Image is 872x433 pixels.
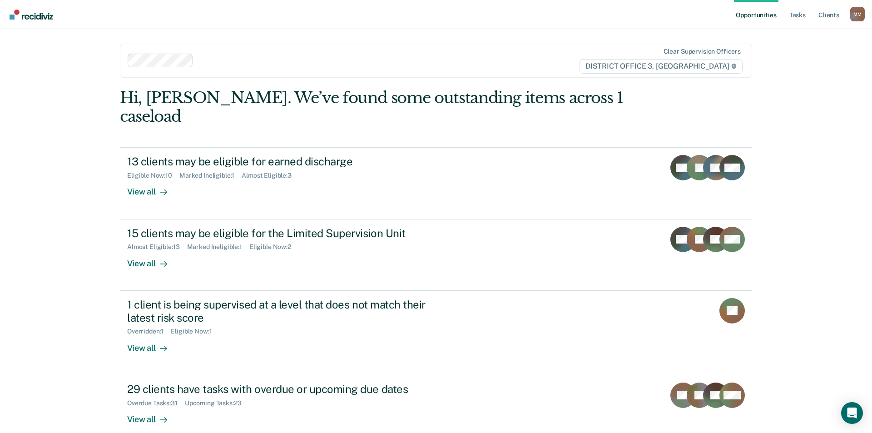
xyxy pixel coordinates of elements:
[127,155,446,168] div: 13 clients may be eligible for earned discharge
[187,243,249,251] div: Marked Ineligible : 1
[850,7,865,21] div: M M
[127,399,185,407] div: Overdue Tasks : 31
[127,335,178,353] div: View all
[127,407,178,424] div: View all
[120,89,626,126] div: Hi, [PERSON_NAME]. We’ve found some outstanding items across 1 caseload
[179,172,242,179] div: Marked Ineligible : 1
[10,10,53,20] img: Recidiviz
[120,291,752,375] a: 1 client is being supervised at a level that does not match their latest risk scoreOverridden:1El...
[127,172,179,179] div: Eligible Now : 10
[127,298,446,324] div: 1 client is being supervised at a level that does not match their latest risk score
[127,243,187,251] div: Almost Eligible : 13
[171,328,219,335] div: Eligible Now : 1
[120,219,752,291] a: 15 clients may be eligible for the Limited Supervision UnitAlmost Eligible:13Marked Ineligible:1E...
[185,399,249,407] div: Upcoming Tasks : 23
[120,147,752,219] a: 13 clients may be eligible for earned dischargeEligible Now:10Marked Ineligible:1Almost Eligible:...
[127,251,178,269] div: View all
[580,59,743,74] span: DISTRICT OFFICE 3, [GEOGRAPHIC_DATA]
[127,227,446,240] div: 15 clients may be eligible for the Limited Supervision Unit
[664,48,741,55] div: Clear supervision officers
[850,7,865,21] button: Profile dropdown button
[242,172,299,179] div: Almost Eligible : 3
[249,243,298,251] div: Eligible Now : 2
[127,179,178,197] div: View all
[127,383,446,396] div: 29 clients have tasks with overdue or upcoming due dates
[127,328,171,335] div: Overridden : 1
[841,402,863,424] div: Open Intercom Messenger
